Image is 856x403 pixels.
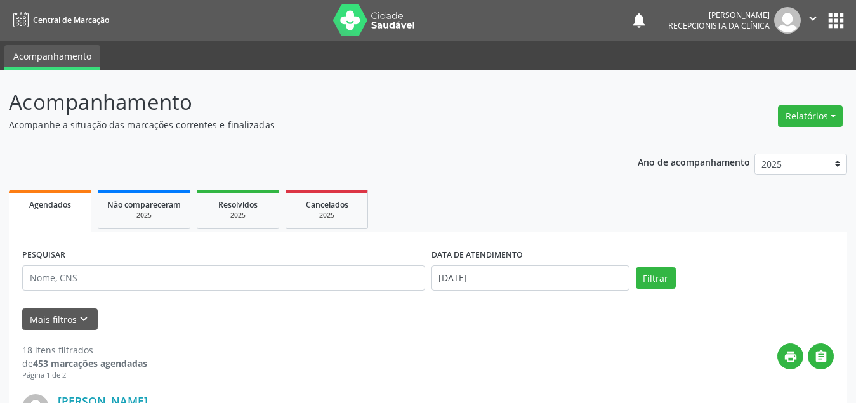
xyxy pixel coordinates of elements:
div: de [22,357,147,370]
button:  [808,343,834,369]
div: 18 itens filtrados [22,343,147,357]
a: Acompanhamento [4,45,100,70]
input: Nome, CNS [22,265,425,291]
div: 2025 [206,211,270,220]
strong: 453 marcações agendadas [33,357,147,369]
a: Central de Marcação [9,10,109,30]
button: Relatórios [778,105,843,127]
div: 2025 [295,211,359,220]
span: Cancelados [306,199,348,210]
span: Não compareceram [107,199,181,210]
button: notifications [630,11,648,29]
p: Acompanhamento [9,86,596,118]
button: Filtrar [636,267,676,289]
div: [PERSON_NAME] [668,10,770,20]
button: Mais filtroskeyboard_arrow_down [22,308,98,331]
span: Agendados [29,199,71,210]
span: Central de Marcação [33,15,109,25]
i:  [814,350,828,364]
div: 2025 [107,211,181,220]
button:  [801,7,825,34]
i: print [784,350,798,364]
i: keyboard_arrow_down [77,312,91,326]
img: img [774,7,801,34]
label: DATA DE ATENDIMENTO [431,246,523,265]
input: Selecione um intervalo [431,265,629,291]
i:  [806,11,820,25]
button: apps [825,10,847,32]
div: Página 1 de 2 [22,370,147,381]
p: Ano de acompanhamento [638,154,750,169]
p: Acompanhe a situação das marcações correntes e finalizadas [9,118,596,131]
button: print [777,343,803,369]
span: Recepcionista da clínica [668,20,770,31]
span: Resolvidos [218,199,258,210]
label: PESQUISAR [22,246,65,265]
